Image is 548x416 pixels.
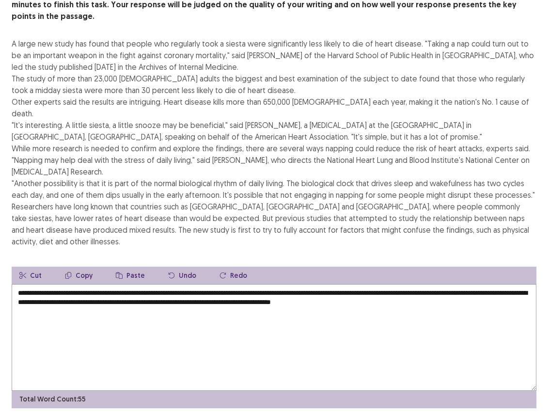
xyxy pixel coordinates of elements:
[19,394,86,404] p: Total Word Count: 55
[12,267,49,284] button: Cut
[12,38,536,247] div: A large new study has found that people who regularly took a siesta were significantly less likel...
[212,267,255,284] button: Redo
[57,267,100,284] button: Copy
[108,267,153,284] button: Paste
[160,267,204,284] button: Undo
